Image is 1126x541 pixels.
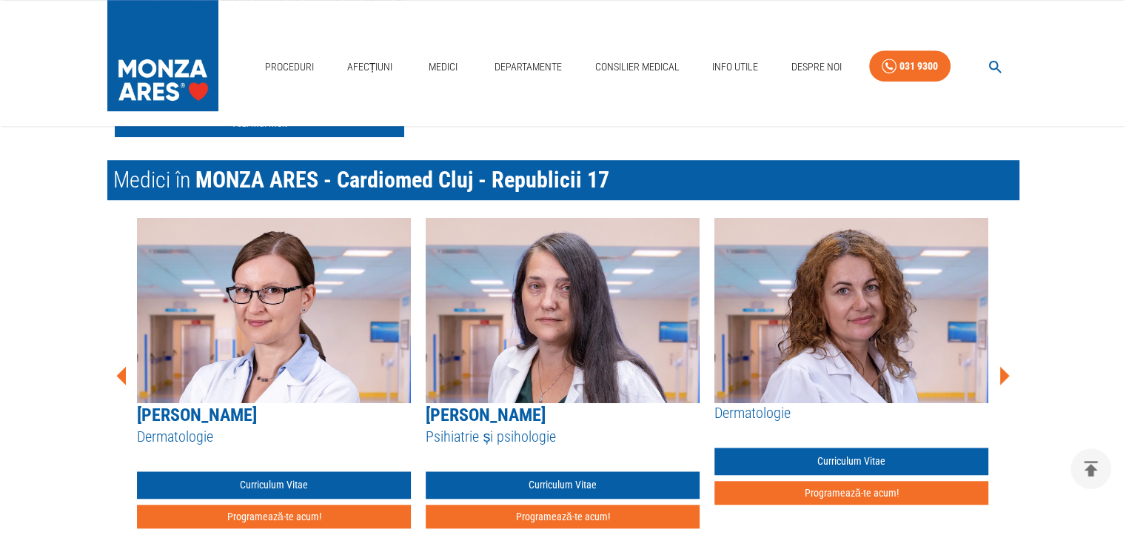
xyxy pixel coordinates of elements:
img: Dr. Sorina Dănescu [714,218,988,403]
span: MONZA ARES - Cardiomed Cluj - Republicii 17 [195,167,609,193]
div: 031 9300 [899,57,938,76]
a: Consilier Medical [589,52,685,82]
button: Programează-te acum! [137,505,411,529]
a: 031 9300 [869,50,951,82]
a: Curriculum Vitae [137,471,411,499]
img: Dr. Arabela Crișan [137,218,411,403]
a: Curriculum Vitae [426,471,700,499]
h5: Dermatologie [137,427,411,447]
a: Info Utile [706,52,764,82]
button: Programează-te acum! [426,505,700,529]
a: Medici [420,52,467,82]
h5: Dermatologie [714,403,988,423]
a: Proceduri [259,52,320,82]
h5: Psihiatrie și psihologie [426,427,700,447]
a: [PERSON_NAME] [137,405,257,425]
h2: Medici în [107,160,1019,200]
button: delete [1070,448,1111,489]
a: Afecțiuni [341,52,399,82]
a: Despre Noi [785,52,848,82]
img: Dr. Miruna Danciu [426,218,700,403]
a: [PERSON_NAME] [426,405,546,425]
button: Programează-te acum! [714,481,988,505]
a: Curriculum Vitae [714,448,988,475]
a: Departamente [489,52,568,82]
